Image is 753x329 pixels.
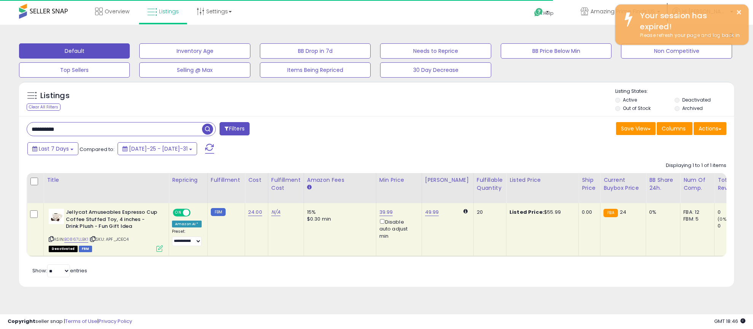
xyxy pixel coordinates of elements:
button: Save View [616,122,656,135]
div: $0.30 min [307,216,370,223]
button: Filters [220,122,249,135]
a: 24.00 [248,208,262,216]
button: Default [19,43,130,59]
button: 30 Day Decrease [380,62,491,78]
div: Amazon Fees [307,176,373,184]
div: Fulfillable Quantity [477,176,503,192]
div: Min Price [379,176,419,184]
a: N/A [271,208,280,216]
button: × [736,8,742,17]
div: FBM: 5 [683,216,708,223]
label: Archived [682,105,703,111]
span: Amazing Prime Finds US [591,8,655,15]
div: Preset: [172,229,202,246]
small: Amazon Fees. [307,184,312,191]
a: Privacy Policy [99,318,132,325]
button: Top Sellers [19,62,130,78]
span: 24 [620,208,626,216]
span: Help [543,10,554,16]
i: Get Help [534,8,543,17]
label: Out of Stock [623,105,651,111]
span: FBM [79,246,92,252]
button: Actions [694,122,726,135]
div: Disable auto adjust min [379,218,416,240]
button: [DATE]-25 - [DATE]-31 [118,142,197,155]
div: 0% [649,209,674,216]
span: All listings that are unavailable for purchase on Amazon for any reason other than out-of-stock [49,246,78,252]
div: 0 [718,209,748,216]
a: 49.99 [425,208,439,216]
a: 39.99 [379,208,393,216]
span: Last 7 Days [39,145,69,153]
div: Cost [248,176,265,184]
div: ASIN: [49,209,163,251]
div: 0 [718,223,748,229]
img: 31FnXH5SBgL._SL40_.jpg [49,209,64,224]
div: Displaying 1 to 1 of 1 items [666,162,726,169]
button: BB Price Below Min [501,43,611,59]
div: Repricing [172,176,204,184]
div: 15% [307,209,370,216]
div: 20 [477,209,500,216]
span: 2025-08-11 18:46 GMT [714,318,745,325]
div: Your session has expired! [634,10,743,32]
a: Help [528,2,568,25]
div: Ship Price [582,176,597,192]
b: Jellycat Amuseables Espresso Cup Coffee Stuffed Toy, 4 inches - Drink Plush - Fun Gift Idea [66,209,158,232]
span: Compared to: [80,146,115,153]
a: B0867LLBK1 [64,236,88,243]
span: Show: entries [32,267,87,274]
span: OFF [189,210,202,216]
span: Listings [159,8,179,15]
div: BB Share 24h. [649,176,677,192]
div: Total Rev. [718,176,745,192]
small: FBA [603,209,618,217]
div: Listed Price [509,176,575,184]
div: Clear All Filters [27,103,60,111]
span: | SKU: APF_JCEC4 [89,236,129,242]
button: BB Drop in 7d [260,43,371,59]
div: Num of Comp. [683,176,711,192]
strong: Copyright [8,318,35,325]
label: Deactivated [682,97,711,103]
button: Last 7 Days [27,142,78,155]
div: Fulfillment Cost [271,176,301,192]
b: Listed Price: [509,208,544,216]
a: Terms of Use [65,318,97,325]
span: [DATE]-25 - [DATE]-31 [129,145,188,153]
div: 0.00 [582,209,594,216]
div: Please refresh your page and log back in [634,32,743,39]
div: Current Buybox Price [603,176,643,192]
button: Needs to Reprice [380,43,491,59]
div: [PERSON_NAME] [425,176,470,184]
label: Active [623,97,637,103]
div: Fulfillment [211,176,242,184]
small: (0%) [718,216,728,222]
button: Items Being Repriced [260,62,371,78]
button: Non Competitive [621,43,732,59]
button: Inventory Age [139,43,250,59]
p: Listing States: [615,88,734,95]
span: ON [174,210,183,216]
div: Amazon AI * [172,221,202,227]
button: Selling @ Max [139,62,250,78]
button: Columns [657,122,693,135]
span: Columns [662,125,686,132]
div: Title [47,176,166,184]
i: Calculated using Dynamic Max Price. [463,209,468,214]
h5: Listings [40,91,70,101]
div: $55.99 [509,209,573,216]
span: Overview [105,8,129,15]
small: FBM [211,208,226,216]
div: seller snap | | [8,318,132,325]
div: FBA: 12 [683,209,708,216]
